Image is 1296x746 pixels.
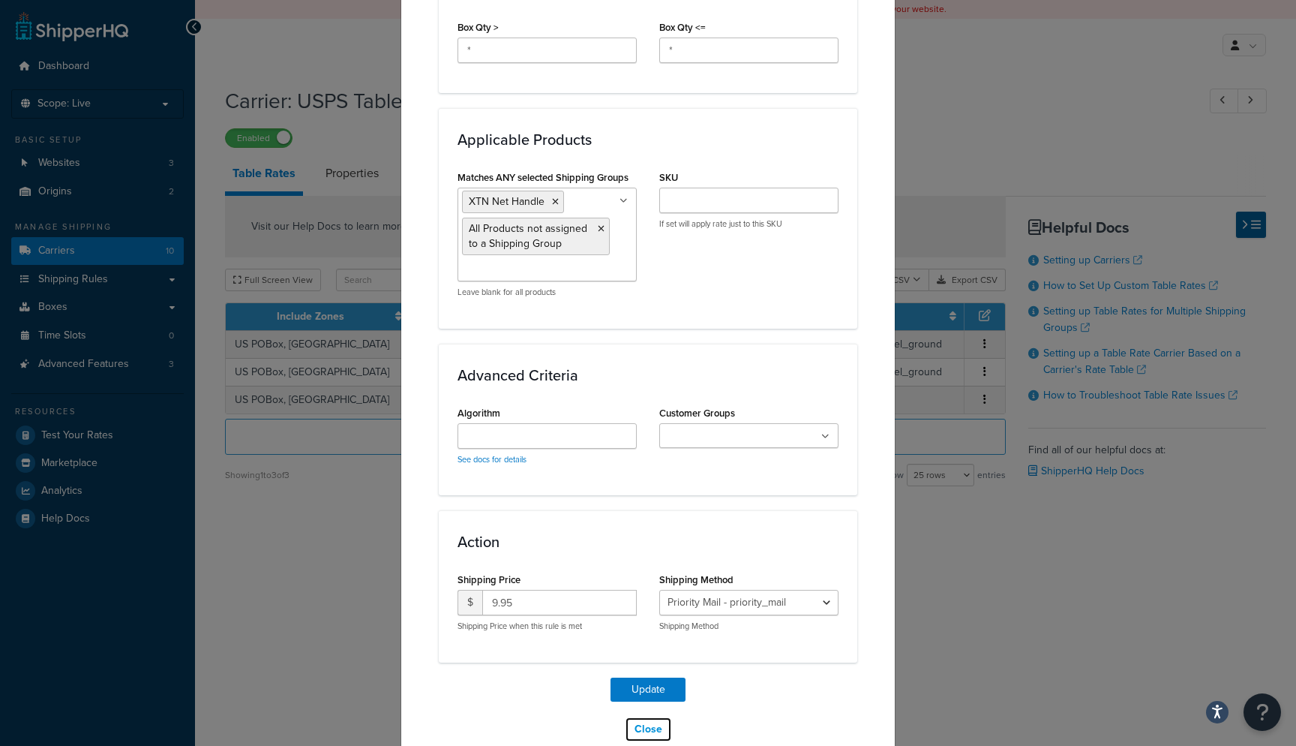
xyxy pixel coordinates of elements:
button: Update [610,678,685,702]
a: See docs for details [457,453,526,465]
p: If set will apply rate just to this SKU [659,218,838,230]
label: Algorithm [457,408,500,419]
label: Box Qty <= [659,22,706,33]
label: Matches ANY selected Shipping Groups [457,172,628,183]
span: All Products not assigned to a Shipping Group [469,221,587,251]
p: Shipping Method [659,621,838,632]
h3: Advanced Criteria [457,367,838,384]
label: Customer Groups [659,408,735,419]
h3: Applicable Products [457,131,838,148]
label: Shipping Method [659,574,733,585]
label: Box Qty > [457,22,499,33]
span: XTN Net Handle [469,194,544,209]
h3: Action [457,534,838,550]
p: Shipping Price when this rule is met [457,621,637,632]
span: $ [457,590,482,615]
button: Close [625,717,672,742]
label: SKU [659,172,678,183]
p: Leave blank for all products [457,287,637,298]
label: Shipping Price [457,574,520,585]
